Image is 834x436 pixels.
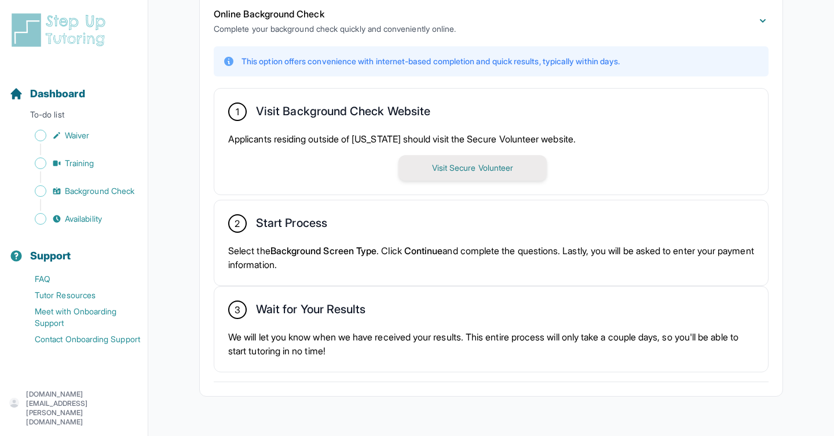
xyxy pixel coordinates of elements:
[398,155,547,181] button: Visit Secure Volunteer
[30,248,71,264] span: Support
[228,132,754,146] p: Applicants residing outside of [US_STATE] should visit the Secure Volunteer website.
[235,217,240,230] span: 2
[256,302,365,321] h2: Wait for Your Results
[214,23,456,35] p: Complete your background check quickly and conveniently online.
[256,104,430,123] h2: Visit Background Check Website
[9,155,148,171] a: Training
[9,86,85,102] a: Dashboard
[9,390,138,427] button: [DOMAIN_NAME][EMAIL_ADDRESS][PERSON_NAME][DOMAIN_NAME]
[236,105,239,119] span: 1
[65,185,134,197] span: Background Check
[65,157,94,169] span: Training
[256,216,327,235] h2: Start Process
[5,229,143,269] button: Support
[214,7,769,35] button: Online Background CheckComplete your background check quickly and conveniently online.
[404,245,443,257] span: Continue
[9,271,148,287] a: FAQ
[9,211,148,227] a: Availability
[26,390,138,427] p: [DOMAIN_NAME][EMAIL_ADDRESS][PERSON_NAME][DOMAIN_NAME]
[30,86,85,102] span: Dashboard
[9,127,148,144] a: Waiver
[235,303,240,317] span: 3
[9,331,148,347] a: Contact Onboarding Support
[9,287,148,303] a: Tutor Resources
[214,8,324,20] span: Online Background Check
[242,56,620,67] p: This option offers convenience with internet-based completion and quick results, typically within...
[228,330,754,358] p: We will let you know when we have received your results. This entire process will only take a cou...
[5,67,143,107] button: Dashboard
[65,213,102,225] span: Availability
[398,162,547,173] a: Visit Secure Volunteer
[9,303,148,331] a: Meet with Onboarding Support
[9,183,148,199] a: Background Check
[65,130,89,141] span: Waiver
[228,244,754,272] p: Select the . Click and complete the questions. Lastly, you will be asked to enter your payment in...
[9,12,112,49] img: logo
[270,245,377,257] span: Background Screen Type
[5,109,143,125] p: To-do list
